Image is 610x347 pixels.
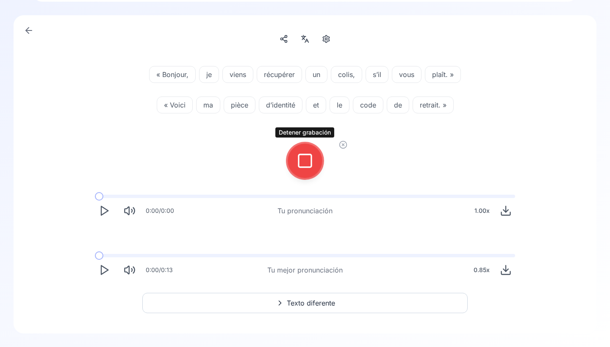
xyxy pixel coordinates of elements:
button: code [353,96,383,113]
button: pièce [224,96,255,113]
button: Download audio [496,261,515,279]
div: 0:00 / 0:00 [146,207,174,215]
button: d’identité [259,96,302,113]
span: d’identité [259,100,302,110]
button: « Bonjour, [149,66,196,83]
button: « Voici [157,96,193,113]
div: Tu pronunciación [277,206,333,216]
button: Texto diferente [142,293,468,313]
button: Play [95,261,114,279]
button: viens [222,66,253,83]
div: Tu mejor pronunciación [267,265,343,275]
button: s’il [366,66,388,83]
button: Mute [120,261,139,279]
div: Detener grabación [275,127,334,138]
button: et [306,96,326,113]
button: Download audio [496,201,515,220]
button: ma [196,96,220,113]
span: colis, [331,69,362,80]
button: vous [392,66,421,83]
button: récupérer [257,66,302,83]
span: un [306,69,327,80]
span: Texto diferente [287,298,335,308]
span: vous [392,69,421,80]
span: je [200,69,219,80]
span: pièce [224,100,255,110]
span: le [330,100,349,110]
button: Mute [120,201,139,220]
span: viens [223,69,253,80]
span: code [353,100,383,110]
div: 0.85 x [470,262,493,278]
button: retrait. » [413,96,454,113]
span: et [306,100,326,110]
button: le [330,96,349,113]
button: je [199,66,219,83]
button: de [387,96,409,113]
div: 0:00 / 0:13 [146,266,173,274]
span: « Voici [157,100,192,110]
span: de [387,100,409,110]
div: 1.00 x [471,202,493,219]
button: colis, [331,66,362,83]
span: « Bonjour, [150,69,195,80]
button: un [305,66,327,83]
span: récupérer [257,69,302,80]
span: ma [197,100,220,110]
button: Play [95,201,114,220]
span: retrait. » [413,100,453,110]
span: plaît. » [425,69,460,80]
span: s’il [366,69,388,80]
button: plaît. » [425,66,461,83]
